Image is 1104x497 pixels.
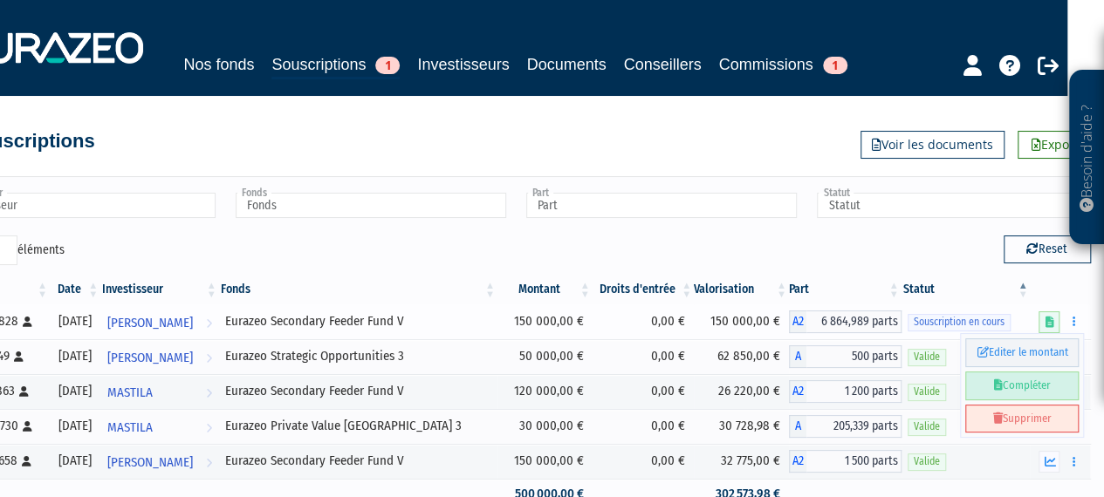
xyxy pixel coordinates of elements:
[183,52,254,77] a: Nos fonds
[908,453,946,470] span: Valide
[497,304,593,339] td: 150 000,00 €
[23,421,32,432] i: [Français] Personne physique
[107,412,153,444] span: MASTILA
[908,349,946,365] span: Valide
[497,374,593,409] td: 120 000,00 €
[806,310,902,333] span: 6 864,989 parts
[14,351,24,362] i: [Français] Personne physique
[694,374,789,409] td: 26 220,00 €
[100,304,219,339] a: [PERSON_NAME]
[694,275,789,304] th: Valorisation: activer pour trier la colonne par ordre croissant
[593,409,694,444] td: 0,00 €
[789,450,902,473] div: A2 - Eurazeo Secondary Feeder Fund V
[719,52,847,77] a: Commissions1
[789,310,902,333] div: A2 - Eurazeo Secondary Feeder Fund V
[789,380,902,403] div: A2 - Eurazeo Secondary Feeder Fund V
[694,339,789,374] td: 62 850,00 €
[100,275,219,304] th: Investisseur: activer pour trier la colonne par ordre croissant
[789,345,806,368] span: A
[219,275,497,304] th: Fonds: activer pour trier la colonne par ordre croissant
[902,275,1031,304] th: Statut : activer pour trier la colonne par ordre d&eacute;croissant
[789,275,902,304] th: Part: activer pour trier la colonne par ordre croissant
[50,275,100,304] th: Date: activer pour trier la colonne par ordre croissant
[861,131,1005,159] a: Voir les documents
[23,317,32,327] i: [Français] Personne physique
[624,52,702,77] a: Conseillers
[497,409,593,444] td: 30 000,00 €
[56,452,94,470] div: [DATE]
[789,345,902,368] div: A - Eurazeo Strategic Opportunities 3
[206,342,212,374] i: Voir l'investisseur
[100,409,219,444] a: MASTILA
[593,275,694,304] th: Droits d'entrée: activer pour trier la colonne par ordre croissant
[56,417,94,435] div: [DATE]
[694,444,789,479] td: 32 775,00 €
[908,314,1011,330] span: Souscription en cours
[100,444,219,479] a: [PERSON_NAME]
[694,304,789,339] td: 150 000,00 €
[22,456,31,466] i: [Français] Personne physique
[789,450,806,473] span: A2
[789,415,902,438] div: A - Eurazeo Private Value Europe 3
[107,377,153,409] span: MASTILA
[806,415,902,438] span: 205,339 parts
[593,374,694,409] td: 0,00 €
[56,382,94,400] div: [DATE]
[100,339,219,374] a: [PERSON_NAME]
[806,345,902,368] span: 500 parts
[107,446,193,479] span: [PERSON_NAME]
[908,419,946,435] span: Valide
[965,338,1079,367] a: Editer le montant
[593,304,694,339] td: 0,00 €
[225,347,491,365] div: Eurazeo Strategic Opportunities 3
[271,52,400,79] a: Souscriptions1
[694,409,789,444] td: 30 728,98 €
[206,377,212,409] i: Voir l'investisseur
[789,415,806,438] span: A
[806,450,902,473] span: 1 500 parts
[1004,235,1091,263] button: Reset
[497,339,593,374] td: 50 000,00 €
[806,380,902,403] span: 1 200 parts
[789,310,806,333] span: A2
[527,52,607,77] a: Documents
[593,444,694,479] td: 0,00 €
[225,452,491,470] div: Eurazeo Secondary Feeder Fund V
[823,57,847,74] span: 1
[789,380,806,403] span: A2
[206,446,212,479] i: Voir l'investisseur
[497,444,593,479] td: 150 000,00 €
[417,52,509,77] a: Investisseurs
[100,374,219,409] a: MASTILA
[593,339,694,374] td: 0,00 €
[19,386,29,397] i: [Français] Personne physique
[497,275,593,304] th: Montant: activer pour trier la colonne par ordre croissant
[375,57,400,74] span: 1
[206,412,212,444] i: Voir l'investisseur
[225,382,491,400] div: Eurazeo Secondary Feeder Fund V
[225,312,491,330] div: Eurazeo Secondary Feeder Fund V
[225,417,491,435] div: Eurazeo Private Value [GEOGRAPHIC_DATA] 3
[107,307,193,339] span: [PERSON_NAME]
[1077,79,1097,236] p: Besoin d'aide ?
[908,384,946,400] span: Valide
[107,342,193,374] span: [PERSON_NAME]
[56,347,94,365] div: [DATE]
[965,371,1079,400] a: Compléter
[206,307,212,339] i: Voir l'investisseur
[965,405,1079,433] a: Supprimer
[56,312,94,330] div: [DATE]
